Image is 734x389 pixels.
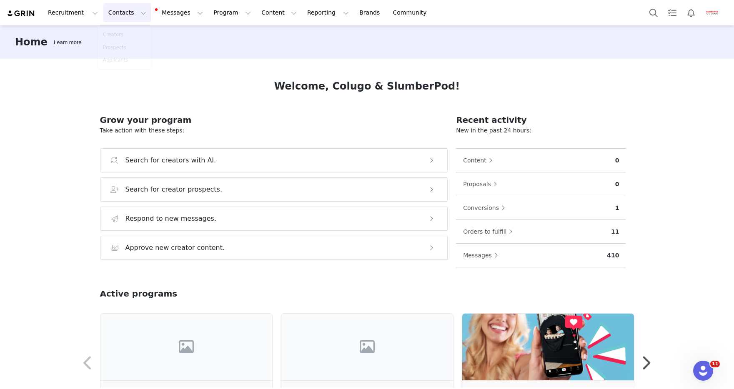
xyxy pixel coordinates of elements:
[463,249,502,262] button: Messages
[125,155,216,165] h3: Search for creators with AI.
[462,314,634,380] img: 688ca9bd-ea4f-42bf-8aeb-e6b1d26bb020.png
[125,243,225,253] h3: Approve new creator content.
[611,227,619,236] p: 11
[125,214,217,224] h3: Respond to new messages.
[100,207,448,231] button: Respond to new messages.
[463,201,509,214] button: Conversions
[103,57,128,64] p: Applicants
[693,361,713,381] iframe: Intercom live chat
[644,3,663,22] button: Search
[456,126,626,135] p: New in the past 24 hours:
[710,361,720,367] span: 11
[100,287,178,300] h2: Active programs
[100,236,448,260] button: Approve new creator content.
[607,251,619,260] p: 410
[663,3,681,22] a: Tasks
[15,35,48,50] h3: Home
[103,3,151,22] button: Contacts
[463,154,497,167] button: Content
[100,126,448,135] p: Take action with these steps:
[52,38,83,47] div: Tooltip anchor
[615,204,619,212] p: 1
[103,44,126,51] p: Prospects
[456,114,626,126] h2: Recent activity
[463,177,501,191] button: Proposals
[388,3,436,22] a: Community
[208,3,256,22] button: Program
[274,79,460,94] h1: Welcome, Colugo & SlumberPod!
[100,148,448,172] button: Search for creators with AI.
[701,6,727,20] button: Profile
[706,6,719,20] img: f89dd38d-1544-4353-a5c7-2da941963a41.png
[615,180,619,189] p: 0
[463,225,517,238] button: Orders to fulfill
[354,3,387,22] a: Brands
[103,31,123,38] p: Creators
[256,3,302,22] button: Content
[152,3,208,22] button: Messages
[302,3,354,22] button: Reporting
[43,3,103,22] button: Recruitment
[682,3,700,22] button: Notifications
[7,10,36,17] img: grin logo
[125,185,223,194] h3: Search for creator prospects.
[615,156,619,165] p: 0
[100,114,448,126] h2: Grow your program
[100,177,448,202] button: Search for creator prospects.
